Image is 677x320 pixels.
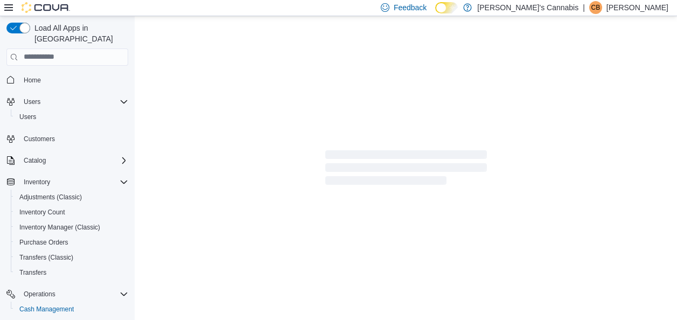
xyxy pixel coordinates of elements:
[19,176,128,189] span: Inventory
[15,266,51,279] a: Transfers
[11,220,132,235] button: Inventory Manager (Classic)
[24,98,40,106] span: Users
[19,208,65,217] span: Inventory Count
[19,223,100,232] span: Inventory Manager (Classic)
[19,133,59,145] a: Customers
[15,206,69,219] a: Inventory Count
[15,251,78,264] a: Transfers (Classic)
[19,238,68,247] span: Purchase Orders
[11,235,132,250] button: Purchase Orders
[583,1,585,14] p: |
[2,287,132,302] button: Operations
[19,268,46,277] span: Transfers
[19,305,74,314] span: Cash Management
[11,265,132,280] button: Transfers
[325,152,487,187] span: Loading
[19,288,60,301] button: Operations
[11,205,132,220] button: Inventory Count
[477,1,578,14] p: [PERSON_NAME]'s Cannabis
[15,206,128,219] span: Inventory Count
[589,1,602,14] div: Cyrena Brathwaite
[11,302,132,317] button: Cash Management
[19,176,54,189] button: Inventory
[19,154,50,167] button: Catalog
[591,1,601,14] span: CB
[24,178,50,186] span: Inventory
[19,288,128,301] span: Operations
[24,135,55,143] span: Customers
[394,2,427,13] span: Feedback
[606,1,668,14] p: [PERSON_NAME]
[19,154,128,167] span: Catalog
[19,74,45,87] a: Home
[19,113,36,121] span: Users
[15,110,40,123] a: Users
[11,190,132,205] button: Adjustments (Classic)
[15,266,128,279] span: Transfers
[22,2,70,13] img: Cova
[19,132,128,145] span: Customers
[15,191,86,204] a: Adjustments (Classic)
[19,73,128,87] span: Home
[19,95,128,108] span: Users
[15,303,78,316] a: Cash Management
[15,251,128,264] span: Transfers (Classic)
[19,193,82,201] span: Adjustments (Classic)
[11,109,132,124] button: Users
[2,94,132,109] button: Users
[15,221,104,234] a: Inventory Manager (Classic)
[19,95,45,108] button: Users
[24,76,41,85] span: Home
[15,110,128,123] span: Users
[15,236,128,249] span: Purchase Orders
[2,131,132,147] button: Customers
[19,253,73,262] span: Transfers (Classic)
[15,221,128,234] span: Inventory Manager (Classic)
[15,236,73,249] a: Purchase Orders
[24,156,46,165] span: Catalog
[15,191,128,204] span: Adjustments (Classic)
[24,290,55,298] span: Operations
[11,250,132,265] button: Transfers (Classic)
[2,72,132,88] button: Home
[2,175,132,190] button: Inventory
[2,153,132,168] button: Catalog
[435,2,458,13] input: Dark Mode
[30,23,128,44] span: Load All Apps in [GEOGRAPHIC_DATA]
[15,303,128,316] span: Cash Management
